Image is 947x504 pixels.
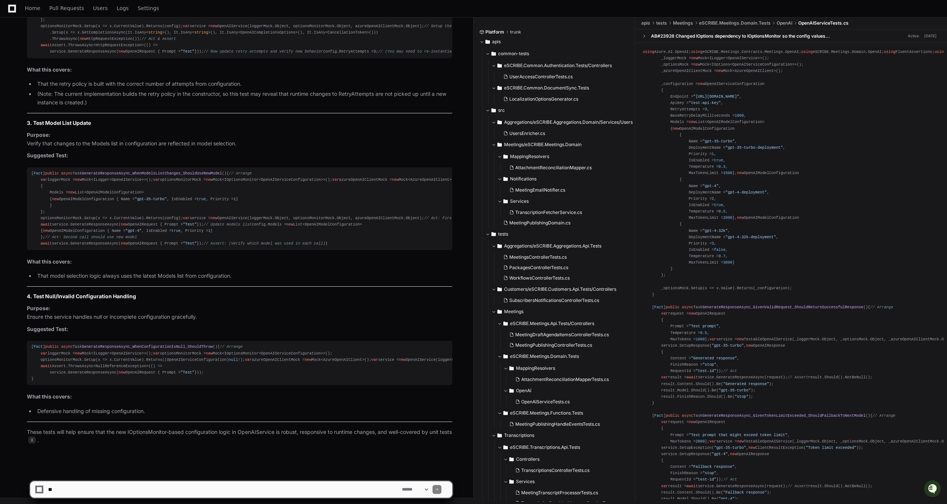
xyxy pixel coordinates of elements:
[43,229,50,233] span: new
[515,187,565,193] span: MeetingEmailNotifier.cs
[702,362,716,367] span: "stop"
[491,283,633,295] button: Customers/eSCRIBE.Customers.Api.Tests/Controllers
[504,63,612,69] span: eSCRIBE.Common.Authentication.Tests/Controllers
[491,139,633,151] button: Meetings/eSCRIBE.Meetings.Domain
[498,231,508,237] span: tests
[183,216,190,220] span: var
[515,332,609,338] span: MeetingDraftAgendaItemsControllerTests.cs
[197,197,206,201] span: true
[7,7,22,22] img: PlayerZero
[491,60,633,72] button: eSCRIBE.Common.Authentication.Tests/Controllers
[693,62,700,67] span: new
[497,431,502,440] svg: Directory
[27,293,452,300] h2: 4. Test Null/Invalid Configuration Handling
[509,265,568,271] span: PackagesControllerTests.cs
[673,20,693,26] span: Meetings
[673,126,679,131] span: new
[500,72,628,82] button: UserAccessControllerTests.cs
[7,30,136,42] div: Welcome
[27,305,50,311] strong: Purpose:
[884,50,896,54] span: using
[41,222,52,227] span: await
[872,413,896,418] span: // Arrange
[712,196,714,201] span: 2
[180,370,194,375] span: "Test"
[485,37,490,46] svg: Directory
[497,84,502,92] svg: Directory
[500,273,628,283] button: WorkflowsControllerTests.cs
[503,152,508,161] svg: Directory
[504,432,534,438] span: Transcriptions
[723,369,737,373] span: // Act
[485,29,504,35] span: Platform
[700,331,707,335] span: 0.5
[521,377,609,382] span: AttachmentReconciliationMapperTests.cs
[208,229,210,233] span: 1
[702,184,718,188] span: "gpt-4"
[714,248,726,252] span: false
[121,241,128,246] span: new
[714,445,746,450] span: "gpt-35-turbo"
[503,362,633,374] button: MappingResolvers
[718,254,725,258] span: 0.7
[180,49,194,54] span: "Test"
[378,49,617,54] span: // (You may need to re-instantiate the service or adjust the test to verify the new retry count i...
[691,56,698,60] span: new
[702,139,734,144] span: "gpt-35-turbo"
[7,56,21,69] img: 1756235613930-3d25f9e4-fa56-45dd-b3ad-e072dfbd1548
[512,374,628,385] button: AttachmentReconciliationMapperTests.cs
[497,285,502,294] svg: Directory
[31,170,448,247] div: [ ] { loggerMock = Mock<ILogger<OpenAIService>>(); optionsMonitorMock = Mock<IOptionsMonitor<Open...
[689,420,695,424] span: new
[424,24,548,28] span: // Setup the client to always throw to trigger retries
[506,207,628,218] button: TranscriptionFetcherService.cs
[497,318,633,330] button: eSCRIBE.Meetings.Api.Tests/Controllers
[923,479,943,500] iframe: Open customer support
[491,240,633,252] button: Aggregations/eSCRIBE.Aggregations.Api.Tests
[641,20,650,26] span: apis
[503,352,508,361] svg: Directory
[691,356,737,360] span: "Generated response"
[28,437,36,444] span: 8
[723,171,733,176] span: 1500
[696,337,705,341] span: 1000
[504,142,582,148] span: Meetings/eSCRIBE.Meetings.Domain
[61,344,73,349] span: async
[504,309,523,315] span: Meetings
[497,441,633,453] button: eSCRIBE.Transcriptions.Api.Tests
[41,364,52,368] span: await
[515,342,592,348] span: MeetingPublishingControllerTests.cs
[696,369,716,373] span: "test-id"
[153,351,160,356] span: var
[521,467,589,473] span: TranscriptionsControllerTests.cs
[698,82,705,86] span: new
[497,195,633,207] button: Services
[27,132,50,138] strong: Purpose:
[748,445,755,450] span: new
[503,453,633,465] button: Controllers
[491,82,633,94] button: eSCRIBE.Common.DocumentSync.Tests
[710,439,716,444] span: var
[726,235,776,239] span: "gpt-4-32k-deployment"
[712,152,714,156] span: 1
[787,375,808,380] span: // Assert
[712,343,744,348] span: "gpt-35-turbo"
[512,465,628,476] button: TranscriptionsControllerTests.cs
[503,197,508,206] svg: Directory
[34,344,43,349] span: Fact
[521,399,570,405] span: OpenAIServiceTests.cs
[509,386,514,395] svg: Directory
[27,304,452,321] p: Ensure the service handles null or incomplete configuration gracefully.
[661,311,668,316] span: var
[689,324,718,329] span: "Test prompt"
[68,190,75,195] span: new
[510,154,549,160] span: MappingResolvers
[135,197,167,201] span: "gpt-35-turbo"
[699,20,771,26] span: eSCRIBE.Meetings.Domain.Tests
[424,216,509,220] span: // Act: First call uses initial model
[497,350,633,362] button: eSCRIBE.Meetings.Domain.Tests
[245,357,252,362] span: var
[138,6,159,10] span: Settings
[666,413,680,418] span: public
[491,230,496,239] svg: Directory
